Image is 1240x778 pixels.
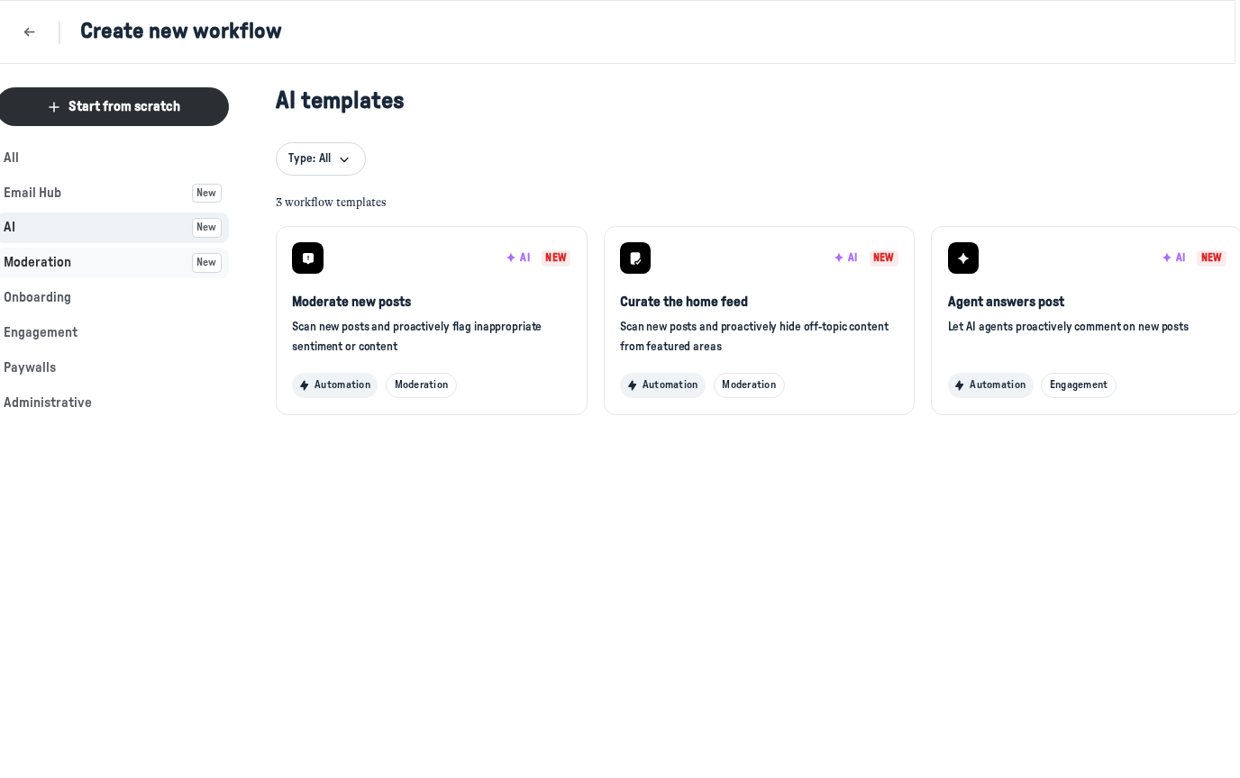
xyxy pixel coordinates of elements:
span: New [873,250,895,267]
p: Scan new posts and proactively hide off-topic content from featured areas [620,318,898,357]
p: Let AI agents proactively comment on new posts [948,318,1226,338]
span: Moderate new posts [292,295,411,309]
h5: Create new workflow [80,18,282,45]
button: Type:All [276,142,366,176]
span: AI [848,250,858,267]
span: All [319,151,331,167]
span: Agent answers post [948,295,1064,309]
span: Curate the home feed [620,295,748,309]
p: Scan new posts and proactively flag inappropriate sentiment or content [292,318,570,357]
button: Close [16,18,43,45]
span: New [196,218,216,238]
div: AINewCurate the home feedScan new posts and proactively hide off-topic content from featured area... [604,226,916,415]
span: New [545,250,567,267]
span: Start from scratch [68,97,180,117]
span: Engagement [1050,377,1108,394]
div: AINewModerate new postsScan new posts and proactively flag inappropriate sentiment or contentAuto... [276,226,588,415]
span: Type: [288,151,315,167]
span: Automation [970,377,1026,394]
span: New [1201,250,1223,267]
span: Moderation [722,377,776,394]
h4: AI templates [276,87,1235,115]
span: 3 workflow templates [276,194,1235,210]
span: AI [1176,250,1186,267]
span: New [196,253,216,273]
span: AI [520,250,530,267]
span: Automation [643,377,698,394]
span: Moderation [395,377,449,394]
span: Automation [315,377,370,394]
span: New [196,184,216,204]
